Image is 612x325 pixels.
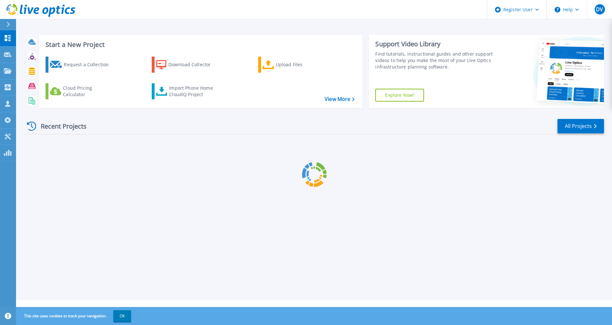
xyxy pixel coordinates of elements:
a: Cloud Pricing Calculator [46,83,117,99]
div: Support Video Library [375,40,495,48]
a: View More [325,96,354,102]
div: Upload Files [276,58,327,71]
a: Download Collector [152,57,223,73]
a: Explore Now! [375,89,424,102]
div: Download Collector [168,58,220,71]
div: Import Phone Home CloudIQ Project [169,85,219,98]
div: Find tutorials, instructional guides and other support videos to help you make the most of your L... [375,51,495,70]
div: Cloud Pricing Calculator [63,85,114,98]
div: Recent Projects [25,118,95,134]
a: Request a Collection [46,57,117,73]
div: Request a Collection [64,58,115,71]
h3: Start a New Project [46,41,354,48]
button: OK [113,310,131,322]
span: DV [596,7,603,12]
a: Upload Files [258,57,330,73]
a: All Projects [557,119,604,133]
span: This site uses cookies to track your navigation. [18,310,131,322]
